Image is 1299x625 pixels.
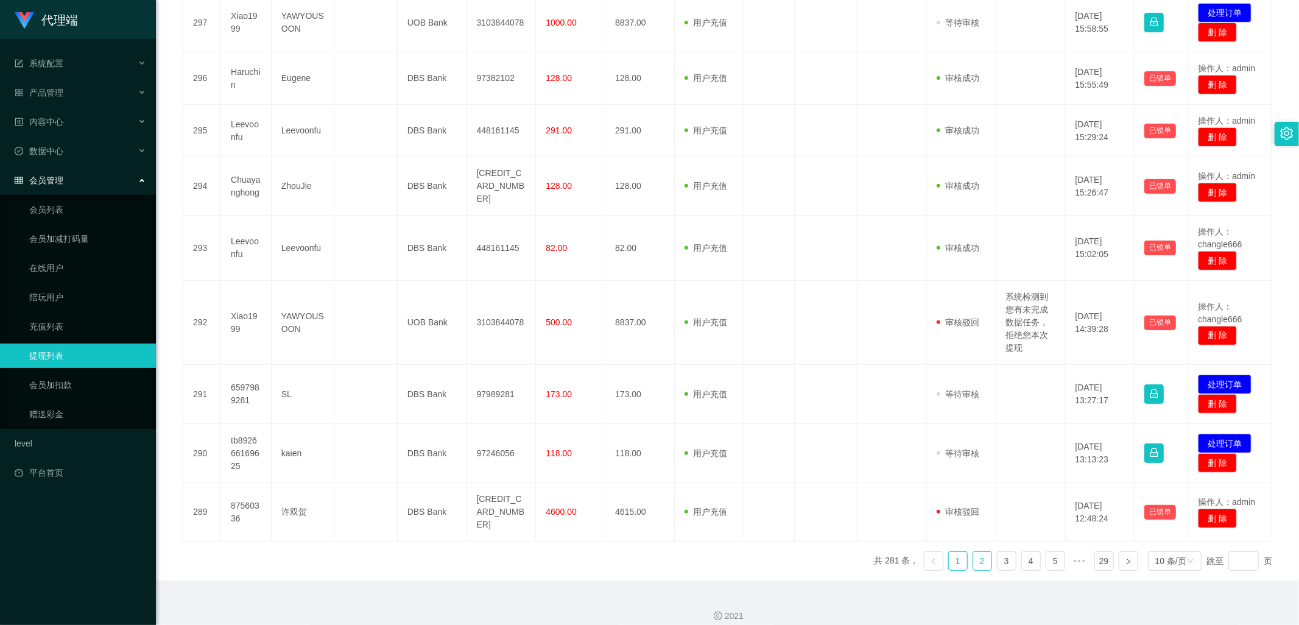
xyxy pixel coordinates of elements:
[937,317,979,327] span: 审核驳回
[605,216,675,281] td: 82.00
[467,157,537,216] td: [CREDIT_CARD_NUMBER]
[546,389,572,399] span: 173.00
[15,117,63,127] span: 内容中心
[685,181,727,191] span: 用户充值
[1198,302,1242,324] span: 操作人：changle666
[29,373,146,397] a: 会员加扣款
[546,181,572,191] span: 128.00
[937,73,979,83] span: 审核成功
[15,176,23,185] i: 图标: table
[937,181,979,191] span: 审核成功
[29,314,146,339] a: 充值列表
[1280,127,1294,140] i: 图标: setting
[1070,551,1090,571] li: 向后 5 页
[1070,551,1090,571] span: •••
[1144,316,1176,330] button: 已锁单
[1198,183,1237,202] button: 删 除
[546,18,577,27] span: 1000.00
[685,389,727,399] span: 用户充值
[996,281,1066,365] td: 系统检测到您有未完成数据任务，拒绝您本次提现
[398,216,467,281] td: DBS Bank
[1066,281,1135,365] td: [DATE] 14:39:28
[930,558,937,565] i: 图标: left
[15,88,63,97] span: 产品管理
[15,12,34,29] img: logo.9652507e.png
[467,424,537,483] td: 97246056
[15,175,63,185] span: 会员管理
[1198,227,1242,249] span: 操作人：changle666
[183,281,221,365] td: 292
[546,448,572,458] span: 118.00
[221,216,272,281] td: Leevoonfu
[467,216,537,281] td: 448161145
[1144,71,1176,86] button: 已锁单
[937,18,979,27] span: 等待审核
[1021,551,1041,571] li: 4
[937,389,979,399] span: 等待审核
[398,281,467,365] td: UOB Bank
[29,344,146,368] a: 提现列表
[15,147,23,155] i: 图标: check-circle-o
[973,552,991,570] a: 2
[1187,557,1194,566] i: 图标: down
[398,365,467,424] td: DBS Bank
[15,88,23,97] i: 图标: appstore-o
[221,483,272,542] td: 87560336
[1066,52,1135,105] td: [DATE] 15:55:49
[1095,552,1113,570] a: 29
[1198,127,1237,147] button: 删 除
[1198,453,1237,473] button: 删 除
[272,105,334,157] td: Leevoonfu
[272,483,334,542] td: 许双贺
[875,551,919,571] li: 共 281 条，
[166,610,1289,623] div: 2021
[937,448,979,458] span: 等待审核
[605,281,675,365] td: 8837.00
[183,365,221,424] td: 291
[1198,75,1237,94] button: 删 除
[1144,443,1164,463] button: 图标: lock
[183,157,221,216] td: 294
[1066,424,1135,483] td: [DATE] 13:13:23
[1066,216,1135,281] td: [DATE] 15:02:05
[1144,13,1164,32] button: 图标: lock
[546,73,572,83] span: 128.00
[1144,384,1164,404] button: 图标: lock
[183,52,221,105] td: 296
[1198,497,1255,507] span: 操作人：admin
[467,105,537,157] td: 448161145
[221,52,272,105] td: Haruchin
[1144,179,1176,194] button: 已锁单
[272,365,334,424] td: SL
[685,448,727,458] span: 用户充值
[41,1,78,40] h1: 代理端
[1066,365,1135,424] td: [DATE] 13:27:17
[1198,23,1237,42] button: 删 除
[221,365,272,424] td: 6597989281
[1046,552,1065,570] a: 5
[398,52,467,105] td: DBS Bank
[1198,171,1255,181] span: 操作人：admin
[685,317,727,327] span: 用户充值
[221,105,272,157] td: Leevoonfu
[221,424,272,483] td: tb892666169625
[29,256,146,280] a: 在线用户
[15,59,23,68] i: 图标: form
[1022,552,1040,570] a: 4
[685,125,727,135] span: 用户充值
[685,18,727,27] span: 用户充值
[546,125,572,135] span: 291.00
[1125,558,1132,565] i: 图标: right
[1198,3,1251,23] button: 处理订单
[924,551,943,571] li: 上一页
[546,317,572,327] span: 500.00
[29,197,146,222] a: 会员列表
[398,105,467,157] td: DBS Bank
[15,431,146,456] a: level
[1198,326,1237,345] button: 删 除
[15,15,78,24] a: 代理端
[1155,552,1186,570] div: 10 条/页
[605,365,675,424] td: 173.00
[949,552,967,570] a: 1
[467,52,537,105] td: 97382102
